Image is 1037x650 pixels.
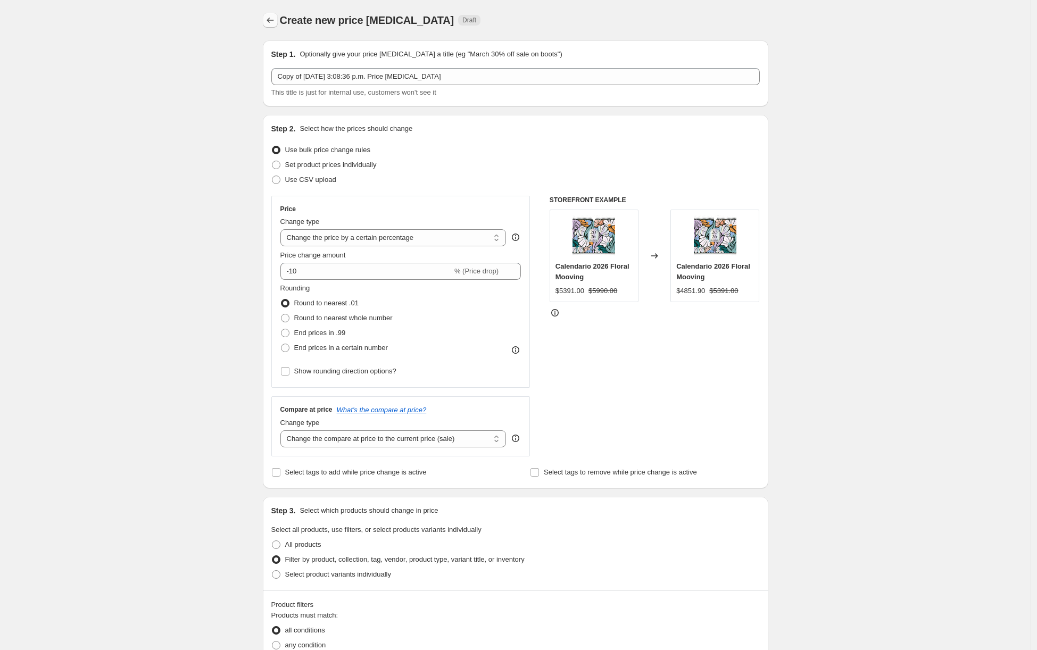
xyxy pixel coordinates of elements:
[263,13,278,28] button: Price change jobs
[280,14,454,26] span: Create new price [MEDICAL_DATA]
[285,570,391,578] span: Select product variants individually
[280,205,296,213] h3: Price
[510,232,521,243] div: help
[294,299,359,307] span: Round to nearest .01
[510,433,521,444] div: help
[280,218,320,226] span: Change type
[280,251,346,259] span: Price change amount
[280,405,333,414] h3: Compare at price
[271,49,296,60] h2: Step 1.
[271,88,436,96] span: This title is just for internal use, customers won't see it
[285,641,326,649] span: any condition
[709,286,738,296] strike: $5391.00
[285,161,377,169] span: Set product prices individually
[555,262,629,281] span: Calendario 2026 Floral Mooving
[271,599,760,610] div: Product filters
[588,286,617,296] strike: $5990.00
[294,367,396,375] span: Show rounding direction options?
[280,419,320,427] span: Change type
[555,286,584,296] div: $5391.00
[285,540,321,548] span: All products
[271,68,760,85] input: 30% off holiday sale
[280,284,310,292] span: Rounding
[271,505,296,516] h2: Step 3.
[676,286,705,296] div: $4851.90
[300,49,562,60] p: Optionally give your price [MEDICAL_DATA] a title (eg "March 30% off sale on boots")
[294,329,346,337] span: End prices in .99
[462,16,476,24] span: Draft
[544,468,697,476] span: Select tags to remove while price change is active
[300,123,412,134] p: Select how the prices should change
[294,344,388,352] span: End prices in a certain number
[294,314,393,322] span: Round to nearest whole number
[285,626,325,634] span: all conditions
[573,215,615,258] img: 1079_80x.webp
[285,555,525,563] span: Filter by product, collection, tag, vendor, product type, variant title, or inventory
[337,406,427,414] button: What's the compare at price?
[694,215,736,258] img: 1079_80x.webp
[285,146,370,154] span: Use bulk price change rules
[454,267,499,275] span: % (Price drop)
[676,262,750,281] span: Calendario 2026 Floral Mooving
[285,176,336,184] span: Use CSV upload
[271,123,296,134] h2: Step 2.
[280,263,452,280] input: -15
[300,505,438,516] p: Select which products should change in price
[271,526,482,534] span: Select all products, use filters, or select products variants individually
[550,196,760,204] h6: STOREFRONT EXAMPLE
[271,611,338,619] span: Products must match:
[285,468,427,476] span: Select tags to add while price change is active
